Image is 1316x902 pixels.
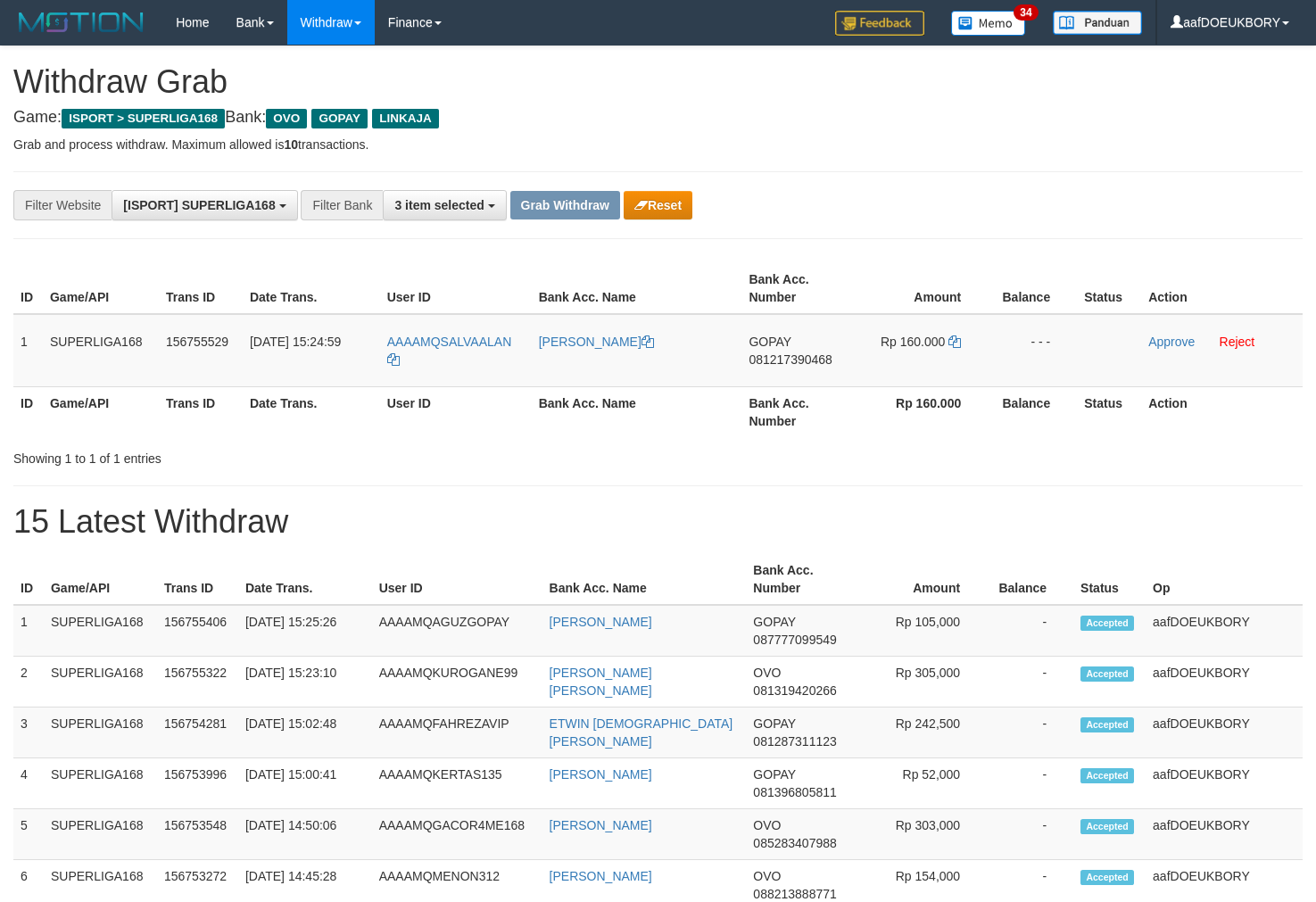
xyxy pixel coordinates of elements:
[987,809,1073,860] td: -
[394,198,484,212] span: 3 item selected
[243,263,380,314] th: Date Trans.
[987,708,1073,758] td: -
[854,386,988,437] th: Rp 160.000
[43,386,159,437] th: Game/API
[1141,263,1303,314] th: Action
[1080,870,1134,885] span: Accepted
[372,809,542,860] td: AAAAMQGACOR4ME168
[856,758,987,809] td: Rp 52,000
[624,191,692,219] button: Reset
[1146,605,1303,657] td: aafDOEUKBORY
[1053,11,1142,35] img: panduan.png
[44,758,157,809] td: SUPERLIGA168
[856,554,987,605] th: Amount
[550,818,652,832] a: [PERSON_NAME]
[44,605,157,657] td: SUPERLIGA168
[157,758,238,809] td: 156753996
[987,657,1073,708] td: -
[13,9,149,36] img: MOTION_logo.png
[1141,386,1303,437] th: Action
[1014,4,1038,21] span: 34
[1220,335,1255,349] a: Reject
[881,335,945,349] span: Rp 160.000
[383,190,506,220] button: 3 item selected
[13,386,43,437] th: ID
[753,818,781,832] span: OVO
[44,809,157,860] td: SUPERLIGA168
[1080,717,1134,732] span: Accepted
[43,314,159,387] td: SUPERLIGA168
[856,605,987,657] td: Rp 105,000
[856,657,987,708] td: Rp 305,000
[1080,616,1134,631] span: Accepted
[62,109,225,128] span: ISPORT > SUPERLIGA168
[380,386,532,437] th: User ID
[238,657,372,708] td: [DATE] 15:23:10
[123,198,275,212] span: [ISPORT] SUPERLIGA168
[44,554,157,605] th: Game/API
[1146,758,1303,809] td: aafDOEUKBORY
[157,657,238,708] td: 156755322
[988,263,1077,314] th: Balance
[753,615,795,629] span: GOPAY
[372,758,542,809] td: AAAAMQKERTAS135
[550,615,652,629] a: [PERSON_NAME]
[1146,708,1303,758] td: aafDOEUKBORY
[753,869,781,883] span: OVO
[1148,335,1195,349] a: Approve
[550,716,733,749] a: ETWIN [DEMOGRAPHIC_DATA][PERSON_NAME]
[987,554,1073,605] th: Balance
[112,190,297,220] button: [ISPORT] SUPERLIGA168
[539,335,654,349] a: [PERSON_NAME]
[854,263,988,314] th: Amount
[44,708,157,758] td: SUPERLIGA168
[372,109,439,128] span: LINKAJA
[13,657,44,708] td: 2
[159,263,243,314] th: Trans ID
[13,109,1303,127] h4: Game: Bank:
[311,109,368,128] span: GOPAY
[13,809,44,860] td: 5
[951,11,1026,36] img: Button%20Memo.svg
[753,785,836,799] span: Copy 081396805811 to clipboard
[1080,666,1134,682] span: Accepted
[13,504,1303,540] h1: 15 Latest Withdraw
[550,666,652,698] a: [PERSON_NAME] [PERSON_NAME]
[753,666,781,680] span: OVO
[372,708,542,758] td: AAAAMQFAHREZAVIP
[753,683,836,698] span: Copy 081319420266 to clipboard
[166,335,228,349] span: 156755529
[13,605,44,657] td: 1
[753,767,795,782] span: GOPAY
[157,809,238,860] td: 156753548
[856,809,987,860] td: Rp 303,000
[13,314,43,387] td: 1
[238,758,372,809] td: [DATE] 15:00:41
[266,109,307,128] span: OVO
[380,263,532,314] th: User ID
[13,708,44,758] td: 3
[13,443,535,468] div: Showing 1 to 1 of 1 entries
[835,11,924,36] img: Feedback.jpg
[510,191,620,219] button: Grab Withdraw
[753,887,836,901] span: Copy 088213888771 to clipboard
[741,386,854,437] th: Bank Acc. Number
[13,64,1303,100] h1: Withdraw Grab
[532,386,742,437] th: Bank Acc. Name
[372,605,542,657] td: AAAAMQAGUZGOPAY
[532,263,742,314] th: Bank Acc. Name
[238,809,372,860] td: [DATE] 14:50:06
[741,263,854,314] th: Bank Acc. Number
[988,314,1077,387] td: - - -
[746,554,856,605] th: Bank Acc. Number
[1146,809,1303,860] td: aafDOEUKBORY
[1080,768,1134,783] span: Accepted
[1146,554,1303,605] th: Op
[988,386,1077,437] th: Balance
[372,657,542,708] td: AAAAMQKUROGANE99
[157,554,238,605] th: Trans ID
[753,633,836,647] span: Copy 087777099549 to clipboard
[749,352,832,367] span: Copy 081217390468 to clipboard
[1146,657,1303,708] td: aafDOEUKBORY
[44,657,157,708] td: SUPERLIGA168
